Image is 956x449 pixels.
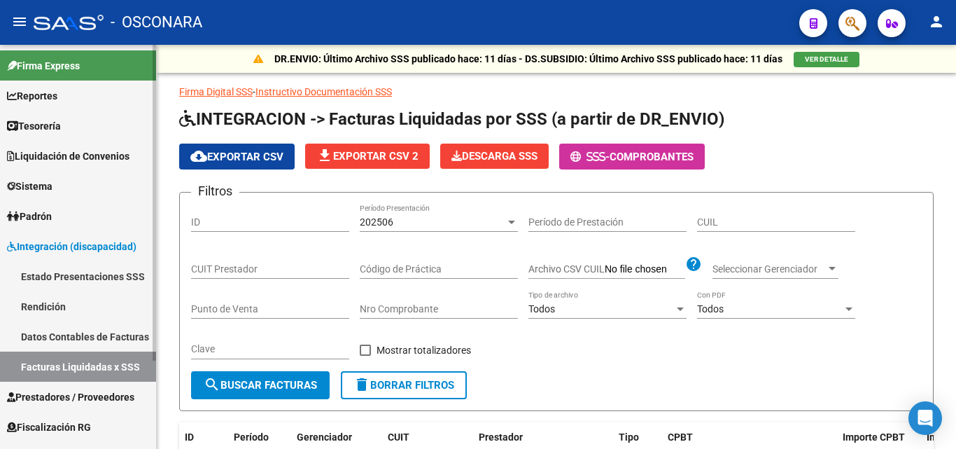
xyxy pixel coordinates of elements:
span: Comprobantes [610,151,694,163]
mat-icon: delete [353,376,370,393]
input: Archivo CSV CUIL [605,263,685,276]
mat-icon: file_download [316,147,333,164]
mat-icon: menu [11,13,28,30]
mat-icon: cloud_download [190,148,207,165]
p: - [179,84,934,99]
span: Integración (discapacidad) [7,239,136,254]
h3: Filtros [191,181,239,201]
span: CPBT [668,431,693,443]
span: Fiscalización RG [7,420,91,435]
span: Todos [528,303,555,315]
button: VER DETALLE [794,52,859,67]
span: Sistema [7,179,52,194]
span: Liquidación de Convenios [7,148,129,164]
app-download-masive: Descarga masiva de comprobantes (adjuntos) [440,144,549,170]
span: Buscar Facturas [204,379,317,392]
span: Exportar CSV [190,151,283,163]
span: Descarga SSS [451,150,537,163]
span: Seleccionar Gerenciador [712,263,826,275]
span: ID [185,431,194,443]
span: Firma Express [7,58,80,74]
a: Instructivo Documentación SSS [255,86,392,97]
span: Borrar Filtros [353,379,454,392]
span: Prestadores / Proveedores [7,389,134,405]
span: Mostrar totalizadores [377,342,471,359]
span: VER DETALLE [805,55,848,63]
a: Firma Digital SSS [179,86,253,97]
span: Padrón [7,209,52,224]
span: Archivo CSV CUIL [528,263,605,275]
mat-icon: person [928,13,945,30]
span: - [570,151,610,163]
span: CUIT [388,431,409,443]
span: Prestador [479,431,523,443]
mat-icon: help [685,256,702,272]
div: Open Intercom Messenger [908,401,942,435]
span: Todos [697,303,724,315]
span: - OSCONARA [111,7,202,38]
button: Exportar CSV 2 [305,144,430,169]
span: Reportes [7,88,57,104]
span: 202506 [360,216,393,228]
button: Descarga SSS [440,144,549,169]
button: Borrar Filtros [341,371,467,399]
button: Exportar CSV [179,144,295,170]
mat-icon: search [204,376,220,393]
p: DR.ENVIO: Último Archivo SSS publicado hace: 11 días - DS.SUBSIDIO: Último Archivo SSS publicado ... [274,51,782,67]
span: INTEGRACION -> Facturas Liquidadas por SSS (a partir de DR_ENVIO) [179,109,724,129]
button: Buscar Facturas [191,371,330,399]
span: Exportar CSV 2 [316,150,419,163]
button: -Comprobantes [559,144,705,170]
span: Tesorería [7,118,61,134]
span: Gerenciador [297,431,352,443]
span: Importe CPBT [843,431,905,443]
